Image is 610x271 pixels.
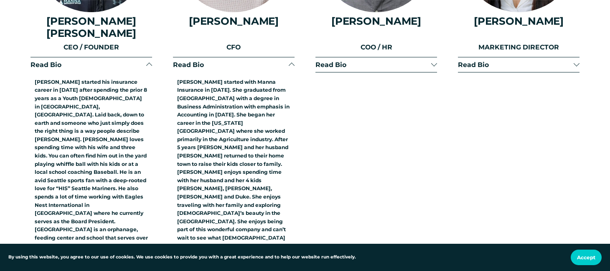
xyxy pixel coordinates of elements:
[571,250,602,265] button: Accept
[35,78,148,250] p: [PERSON_NAME] started his insurance career in [DATE] after spending the prior 8 years as a Youth ...
[458,57,579,72] button: Read Bio
[173,61,289,69] span: Read Bio
[173,15,295,27] h4: [PERSON_NAME]
[315,42,437,52] p: COO / HR
[173,42,295,52] p: CFO
[458,15,579,27] h4: [PERSON_NAME]
[458,61,574,69] span: Read Bio
[30,61,146,69] span: Read Bio
[8,254,356,261] p: By using this website, you agree to our use of cookies. We use cookies to provide you with a grea...
[30,42,152,52] p: CEO / FOUNDER
[315,57,437,72] button: Read Bio
[177,78,290,250] p: [PERSON_NAME] started with Manna Insurance in [DATE]. She graduated from [GEOGRAPHIC_DATA] with a...
[315,61,431,69] span: Read Bio
[458,42,579,52] p: MARKETING DIRECTOR
[30,57,152,72] button: Read Bio
[315,15,437,27] h4: [PERSON_NAME]
[173,57,295,72] button: Read Bio
[577,254,595,261] span: Accept
[30,15,152,39] h4: [PERSON_NAME] [PERSON_NAME]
